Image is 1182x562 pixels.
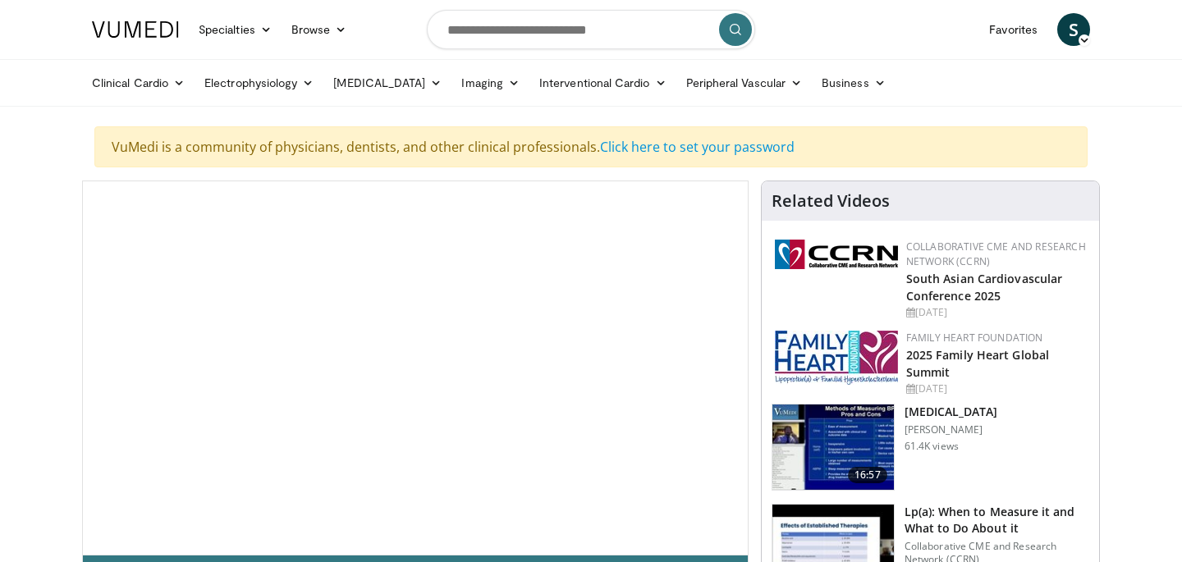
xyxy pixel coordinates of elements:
img: 96363db5-6b1b-407f-974b-715268b29f70.jpeg.150x105_q85_autocrop_double_scale_upscale_version-0.2.jpg [775,331,898,385]
a: [MEDICAL_DATA] [323,66,451,99]
span: 16:57 [848,467,887,483]
a: Favorites [979,13,1047,46]
input: Search topics, interventions [427,10,755,49]
div: [DATE] [906,305,1086,320]
a: Business [812,66,896,99]
a: Interventional Cardio [529,66,676,99]
a: Electrophysiology [195,66,323,99]
a: Collaborative CME and Research Network (CCRN) [906,240,1086,268]
a: Specialties [189,13,282,46]
a: Clinical Cardio [82,66,195,99]
img: a92b9a22-396b-4790-a2bb-5028b5f4e720.150x105_q85_crop-smart_upscale.jpg [772,404,894,490]
a: 16:57 [MEDICAL_DATA] [PERSON_NAME] 61.4K views [772,404,1089,491]
a: Family Heart Foundation [906,331,1043,345]
div: [DATE] [906,382,1086,396]
h3: [MEDICAL_DATA] [905,404,998,420]
p: [PERSON_NAME] [905,423,998,436]
a: Browse [282,13,357,46]
img: VuMedi Logo [92,21,179,38]
h4: Related Videos [772,191,890,211]
p: 61.4K views [905,440,959,453]
a: Peripheral Vascular [676,66,812,99]
a: 2025 Family Heart Global Summit [906,347,1049,380]
a: Imaging [451,66,529,99]
h3: Lp(a): When to Measure it and What to Do About it [905,504,1089,537]
a: S [1057,13,1090,46]
div: VuMedi is a community of physicians, dentists, and other clinical professionals. [94,126,1088,167]
video-js: Video Player [83,181,748,555]
a: South Asian Cardiovascular Conference 2025 [906,271,1063,304]
a: Click here to set your password [600,138,795,156]
img: a04ee3ba-8487-4636-b0fb-5e8d268f3737.png.150x105_q85_autocrop_double_scale_upscale_version-0.2.png [775,240,898,269]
